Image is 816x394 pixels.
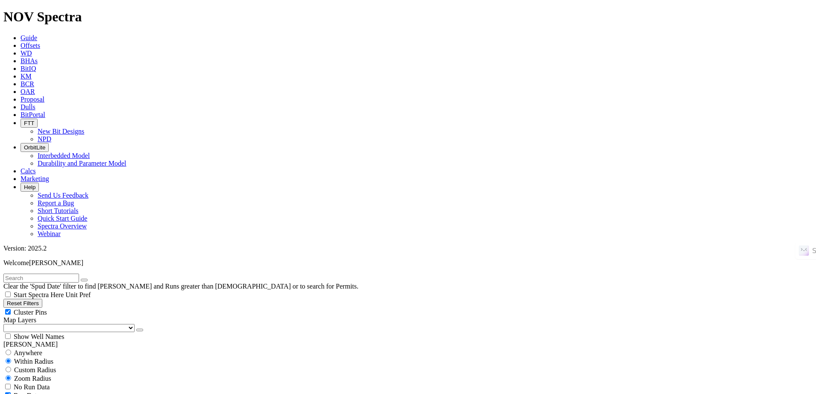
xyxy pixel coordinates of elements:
button: Reset Filters [3,299,42,308]
h1: NOV Spectra [3,9,813,25]
a: Webinar [38,230,61,237]
a: Send Us Feedback [38,192,88,199]
div: Version: 2025.2 [3,245,813,252]
button: FTT [21,119,38,128]
a: Offsets [21,42,40,49]
span: Within Radius [14,358,53,365]
p: Welcome [3,259,813,267]
a: WD [21,50,32,57]
span: Anywhere [14,349,42,356]
a: BCR [21,80,34,88]
span: Custom Radius [14,366,56,374]
span: Unit Pref [65,291,91,298]
a: Quick Start Guide [38,215,87,222]
span: Help [24,184,35,190]
div: [PERSON_NAME] [3,341,813,348]
a: BitPortal [21,111,45,118]
span: OrbitLite [24,144,45,151]
span: Clear the 'Spud Date' filter to find [PERSON_NAME] and Runs greater than [DEMOGRAPHIC_DATA] or to... [3,283,358,290]
a: Short Tutorials [38,207,79,214]
span: [PERSON_NAME] [29,259,83,266]
a: Interbedded Model [38,152,90,159]
span: FTT [24,120,34,126]
a: Guide [21,34,37,41]
input: Start Spectra Here [5,292,11,297]
a: Report a Bug [38,199,74,207]
a: Dulls [21,103,35,111]
span: Zoom Radius [14,375,51,382]
button: OrbitLite [21,143,49,152]
span: Map Layers [3,316,36,324]
input: Search [3,274,79,283]
a: OAR [21,88,35,95]
a: New Bit Designs [38,128,84,135]
a: Marketing [21,175,49,182]
a: Durability and Parameter Model [38,160,126,167]
a: Spectra Overview [38,222,87,230]
a: Calcs [21,167,36,175]
a: NPD [38,135,51,143]
span: No Run Data [14,383,50,391]
a: BHAs [21,57,38,64]
span: Cluster Pins [14,309,47,316]
button: Help [21,183,39,192]
span: Show Well Names [14,333,64,340]
span: Start Spectra Here [14,291,64,298]
a: BitIQ [21,65,36,72]
a: Proposal [21,96,44,103]
a: KM [21,73,32,80]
